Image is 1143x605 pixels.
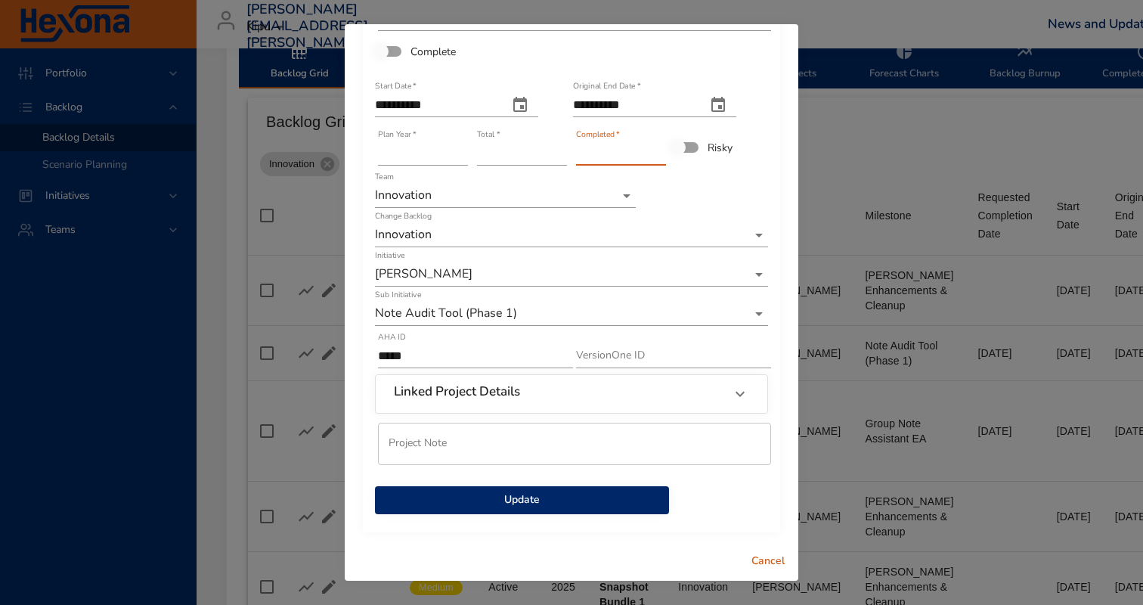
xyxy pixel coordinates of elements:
[502,87,538,123] button: start date
[378,334,406,342] label: AHA ID
[708,140,733,156] span: Risky
[576,131,620,139] label: Completed
[375,223,768,247] div: Innovation
[394,384,520,399] h6: Linked Project Details
[700,87,736,123] button: original end date
[744,548,792,576] button: Cancel
[573,82,640,91] label: Original End Date
[375,82,417,91] label: Start Date
[477,131,500,139] label: Total
[375,252,404,260] label: Initiative
[375,486,669,514] button: Update
[375,262,768,287] div: [PERSON_NAME]
[375,213,432,221] label: Change Backlog
[376,375,767,413] div: Linked Project Details
[375,173,394,181] label: Team
[375,184,636,208] div: Innovation
[375,291,421,299] label: Sub Initiative
[375,302,768,326] div: Note Audit Tool (Phase 1)
[378,131,416,139] label: Plan Year
[410,44,456,60] span: Complete
[387,491,657,510] span: Update
[750,552,786,571] span: Cancel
